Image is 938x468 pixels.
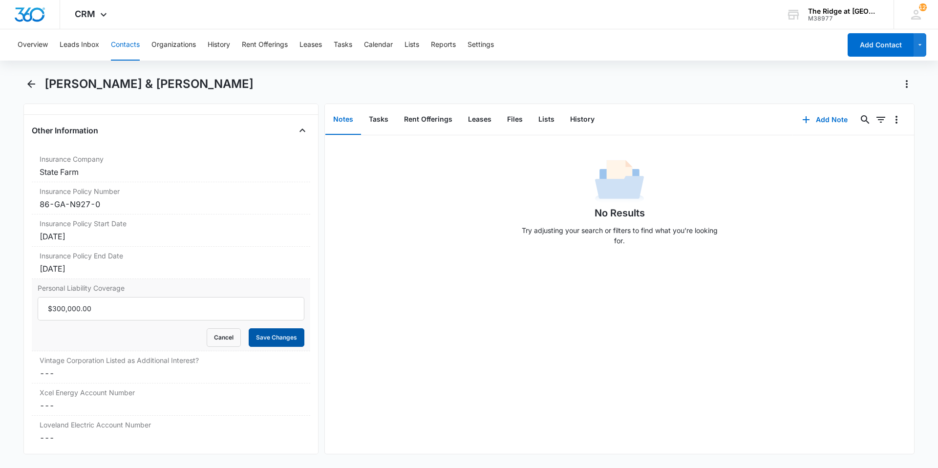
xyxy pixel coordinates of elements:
[562,105,602,135] button: History
[848,33,914,57] button: Add Contact
[431,29,456,61] button: Reports
[23,76,39,92] button: Back
[325,105,361,135] button: Notes
[32,182,310,214] div: Insurance Policy Number86-GA-N927-0
[32,125,98,136] h4: Other Information
[38,283,304,293] label: Personal Liability Coverage
[792,108,857,131] button: Add Note
[207,328,241,347] button: Cancel
[40,198,302,210] div: 86-GA-N927-0
[468,29,494,61] button: Settings
[873,112,889,128] button: Filters
[111,29,140,61] button: Contacts
[75,9,95,19] span: CRM
[517,225,722,246] p: Try adjusting your search or filters to find what you’re looking for.
[808,7,879,15] div: account name
[364,29,393,61] button: Calendar
[44,77,254,91] h1: [PERSON_NAME] & [PERSON_NAME]
[32,247,310,279] div: Insurance Policy End Date[DATE]
[40,355,302,365] label: Vintage Corporation Listed as Additional Interest?
[151,29,196,61] button: Organizations
[531,105,562,135] button: Lists
[460,105,499,135] button: Leases
[40,218,302,229] label: Insurance Policy Start Date
[32,150,310,182] div: Insurance CompanyState Farm
[595,206,645,220] h1: No Results
[32,351,310,383] div: Vintage Corporation Listed as Additional Interest?---
[40,432,302,444] dd: ---
[40,420,302,430] label: Loveland Electric Account Number
[18,29,48,61] button: Overview
[32,416,310,447] div: Loveland Electric Account Number---
[32,383,310,416] div: Xcel Energy Account Number---
[295,123,310,138] button: Close
[919,3,927,11] div: notifications count
[595,157,644,206] img: No Data
[32,214,310,247] div: Insurance Policy Start Date[DATE]
[40,231,302,242] div: [DATE]
[40,154,302,164] label: Insurance Company
[361,105,396,135] button: Tasks
[396,105,460,135] button: Rent Offerings
[40,387,302,398] label: Xcel Energy Account Number
[249,328,304,347] button: Save Changes
[242,29,288,61] button: Rent Offerings
[40,251,302,261] label: Insurance Policy End Date
[808,15,879,22] div: account id
[60,29,99,61] button: Leads Inbox
[857,112,873,128] button: Search...
[299,29,322,61] button: Leases
[40,186,302,196] label: Insurance Policy Number
[40,263,302,275] div: [DATE]
[919,3,927,11] span: 122
[208,29,230,61] button: History
[40,367,302,379] dd: ---
[499,105,531,135] button: Files
[40,400,302,411] dd: ---
[899,76,915,92] button: Actions
[405,29,419,61] button: Lists
[334,29,352,61] button: Tasks
[889,112,904,128] button: Overflow Menu
[38,297,304,320] input: Personal Liability Coverage
[40,166,302,178] div: State Farm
